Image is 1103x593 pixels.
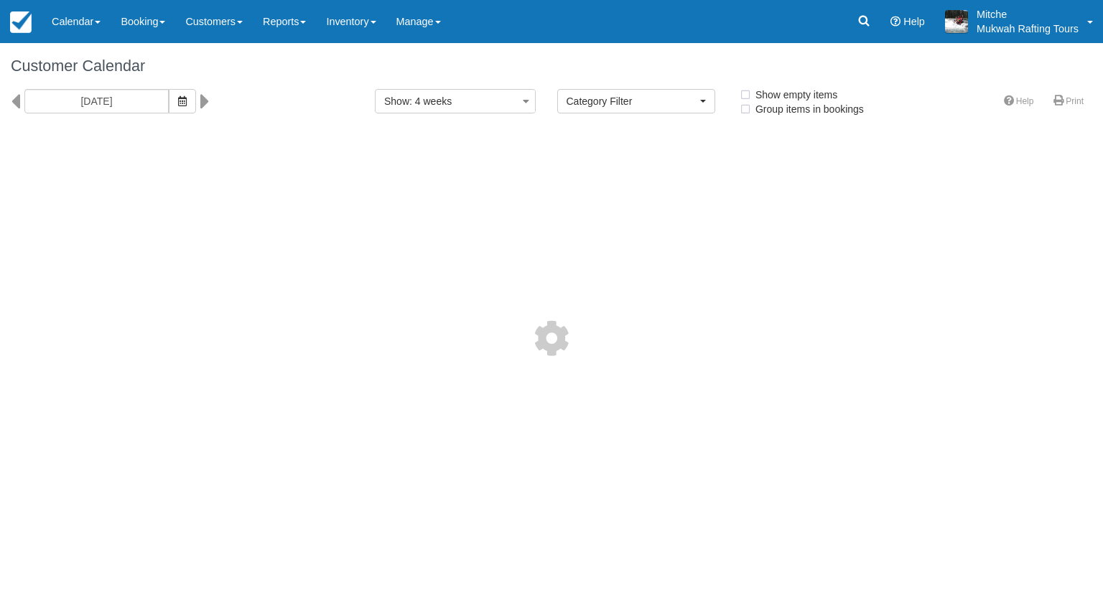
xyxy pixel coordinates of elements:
label: Group items in bookings [739,98,873,120]
span: Show empty items [739,89,849,99]
p: Mitche [977,7,1079,22]
label: Show empty items [739,84,847,106]
span: Show [384,95,409,107]
a: Help [995,91,1043,112]
img: checkfront-main-nav-mini-logo.png [10,11,32,33]
span: : 4 weeks [409,95,452,107]
i: Help [890,17,900,27]
span: Group items in bookings [739,103,875,113]
p: Mukwah Rafting Tours [977,22,1079,36]
a: Print [1045,91,1092,112]
h1: Customer Calendar [11,57,1092,75]
img: A1 [945,10,968,33]
button: Show: 4 weeks [375,89,536,113]
span: Help [903,16,925,27]
button: Category Filter [557,89,715,113]
span: Category Filter [567,94,697,108]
